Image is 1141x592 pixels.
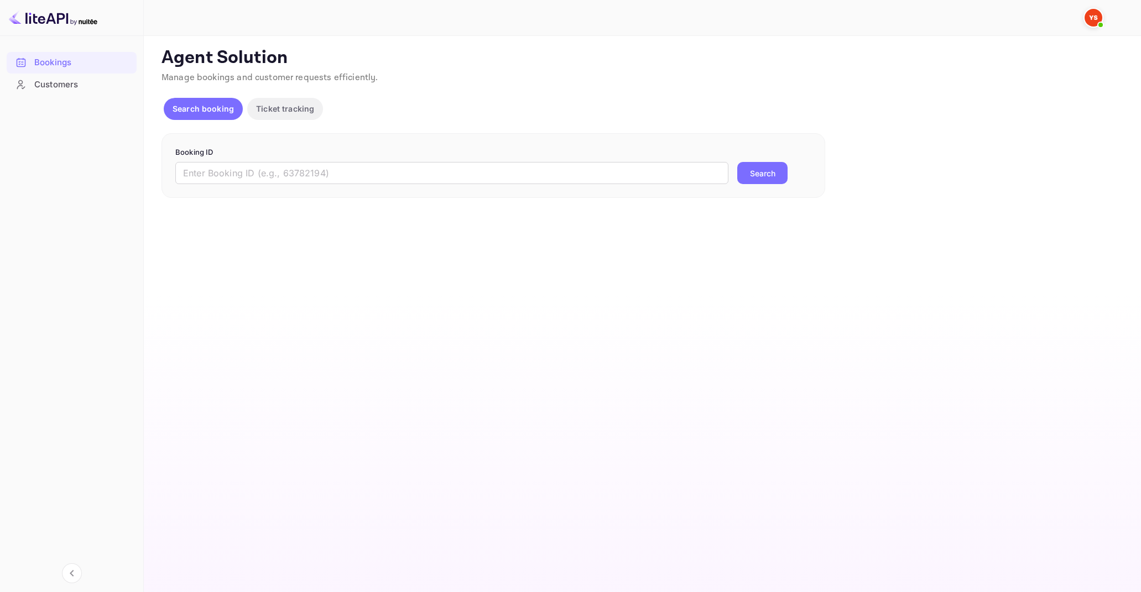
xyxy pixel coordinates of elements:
div: Customers [34,78,131,91]
button: Search [737,162,788,184]
div: Customers [7,74,137,96]
img: Yandex Support [1085,9,1102,27]
img: LiteAPI logo [9,9,97,27]
a: Customers [7,74,137,95]
span: Manage bookings and customer requests efficiently. [161,72,378,83]
p: Search booking [173,103,234,114]
p: Agent Solution [161,47,1121,69]
div: Bookings [7,52,137,74]
input: Enter Booking ID (e.g., 63782194) [175,162,728,184]
a: Bookings [7,52,137,72]
p: Ticket tracking [256,103,314,114]
p: Booking ID [175,147,811,158]
button: Collapse navigation [62,563,82,583]
div: Bookings [34,56,131,69]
